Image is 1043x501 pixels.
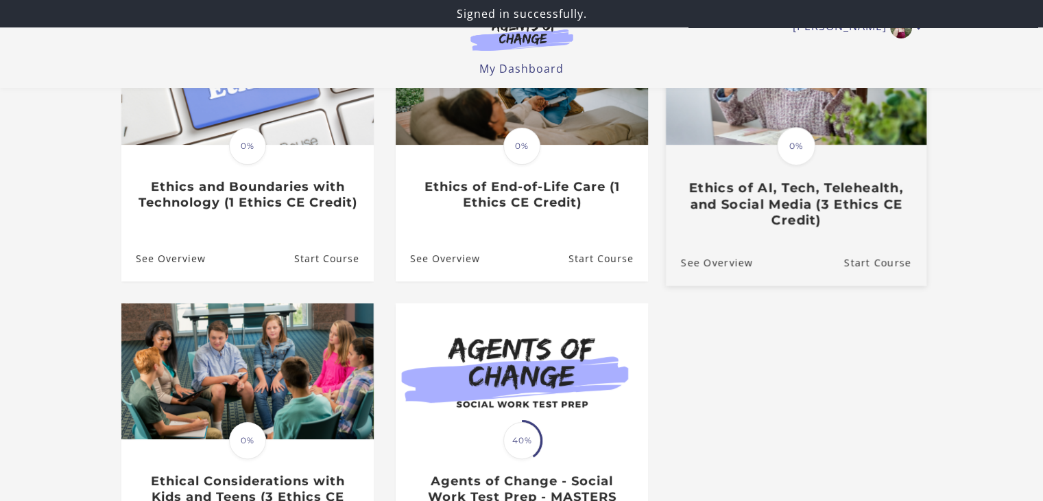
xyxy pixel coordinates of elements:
[456,19,588,51] img: Agents of Change Logo
[568,237,647,281] a: Ethics of End-of-Life Care (1 Ethics CE Credit): Resume Course
[229,128,266,165] span: 0%
[680,180,911,229] h3: Ethics of AI, Tech, Telehealth, and Social Media (3 Ethics CE Credit)
[503,422,540,459] span: 40%
[410,179,633,210] h3: Ethics of End-of-Life Care (1 Ethics CE Credit)
[665,240,752,286] a: Ethics of AI, Tech, Telehealth, and Social Media (3 Ethics CE Credit): See Overview
[229,422,266,459] span: 0%
[5,5,1038,22] p: Signed in successfully.
[777,127,815,165] span: 0%
[293,237,373,281] a: Ethics and Boundaries with Technology (1 Ethics CE Credit): Resume Course
[121,237,206,281] a: Ethics and Boundaries with Technology (1 Ethics CE Credit): See Overview
[136,179,359,210] h3: Ethics and Boundaries with Technology (1 Ethics CE Credit)
[793,16,915,38] a: Toggle menu
[503,128,540,165] span: 0%
[479,61,564,76] a: My Dashboard
[396,237,480,281] a: Ethics of End-of-Life Care (1 Ethics CE Credit): See Overview
[843,240,926,286] a: Ethics of AI, Tech, Telehealth, and Social Media (3 Ethics CE Credit): Resume Course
